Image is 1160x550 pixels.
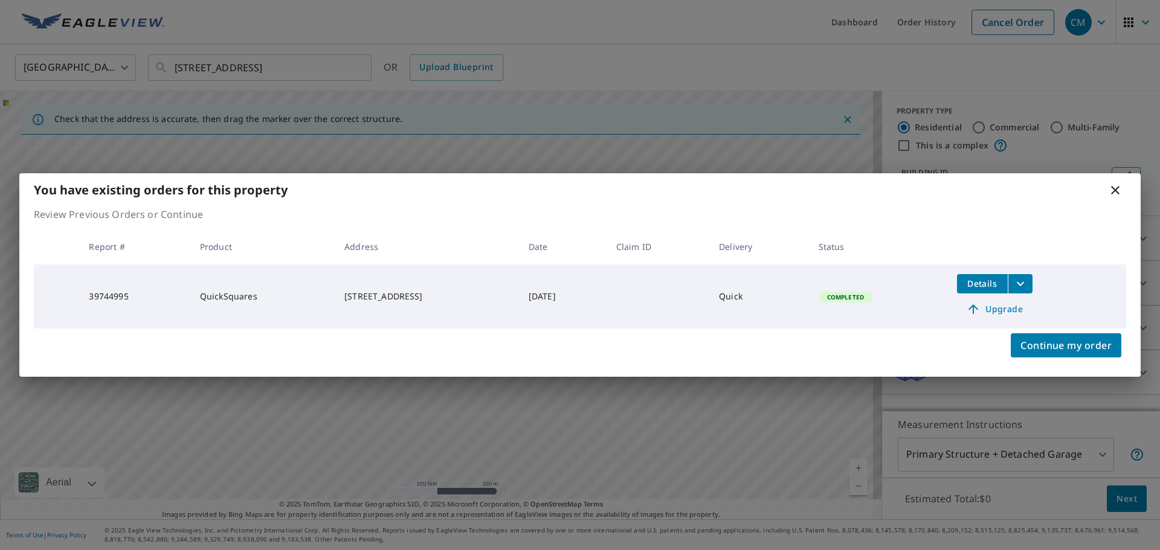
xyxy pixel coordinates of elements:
b: You have existing orders for this property [34,182,288,198]
p: Review Previous Orders or Continue [34,207,1126,222]
td: [DATE] [519,264,607,328]
td: 39744995 [79,264,190,328]
span: Continue my order [1020,337,1112,354]
span: Details [964,278,1000,289]
th: Delivery [709,229,809,264]
th: Product [190,229,335,264]
th: Address [335,229,519,264]
th: Status [809,229,947,264]
td: Quick [709,264,809,328]
button: Continue my order [1011,333,1121,357]
button: filesDropdownBtn-39744995 [1008,274,1033,293]
td: QuickSquares [190,264,335,328]
th: Date [519,229,607,264]
button: detailsBtn-39744995 [957,274,1008,293]
a: Upgrade [957,299,1033,319]
div: [STREET_ADDRESS] [344,290,509,302]
th: Claim ID [607,229,709,264]
th: Report # [79,229,190,264]
span: Upgrade [964,302,1025,316]
span: Completed [820,293,871,301]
